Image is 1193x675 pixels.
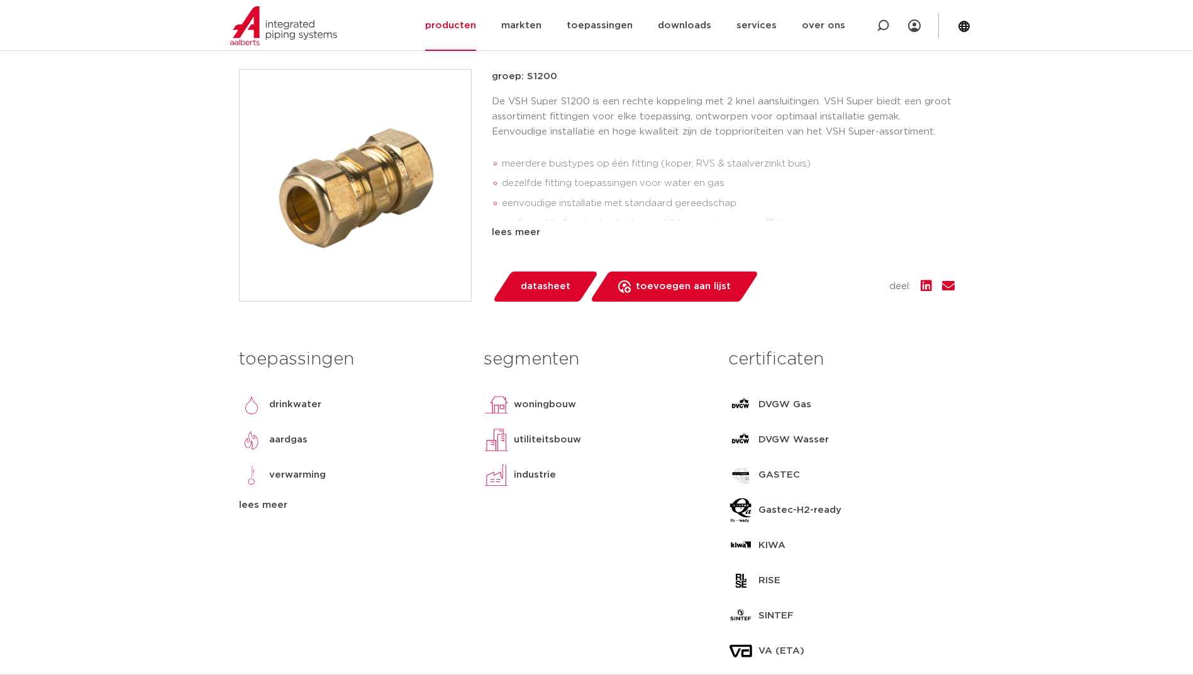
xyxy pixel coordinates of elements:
[728,568,753,593] img: RISE
[239,427,264,453] img: aardgas
[514,468,556,483] p: industrie
[502,173,955,194] li: dezelfde fitting toepassingen voor water en gas
[492,225,955,240] div: lees meer
[728,498,753,523] img: Gastec-H2-ready
[484,347,709,372] h3: segmenten
[758,503,841,518] p: Gastec-H2-ready
[239,498,465,513] div: lees meer
[728,392,753,417] img: DVGW Gas
[239,463,264,488] img: verwarming
[240,70,471,301] img: Product Image for VSH Super rechte koppeling (2 x knel)
[728,463,753,488] img: GASTEC
[502,154,955,174] li: meerdere buistypes op één fitting (koper, RVS & staalverzinkt buis)
[492,69,955,84] p: groep: S1200
[484,427,509,453] img: utiliteitsbouw
[514,397,576,412] p: woningbouw
[269,432,308,447] p: aardgas
[758,397,811,412] p: DVGW Gas
[636,277,731,297] span: toevoegen aan lijst
[889,279,911,294] span: deel:
[492,272,599,302] a: datasheet
[728,603,753,628] img: SINTEF
[728,347,954,372] h3: certificaten
[239,347,465,372] h3: toepassingen
[514,432,581,447] p: utiliteitsbouw
[239,392,264,417] img: drinkwater
[758,644,804,659] p: VA (ETA)
[492,94,955,140] p: De VSH Super S1200 is een rechte koppeling met 2 knel aansluitingen. VSH Super biedt een groot as...
[484,392,509,417] img: woningbouw
[758,573,780,588] p: RISE
[758,608,794,623] p: SINTEF
[484,463,509,488] img: industrie
[758,538,785,553] p: KIWA
[502,214,955,234] li: snelle verbindingstechnologie waarbij her-montage mogelijk is
[269,468,326,483] p: verwarming
[728,533,753,558] img: KIWA
[269,397,321,412] p: drinkwater
[728,639,753,664] img: VA (ETA)
[758,432,829,447] p: DVGW Wasser
[502,194,955,214] li: eenvoudige installatie met standaard gereedschap
[521,277,570,297] span: datasheet
[728,427,753,453] img: DVGW Wasser
[758,468,800,483] p: GASTEC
